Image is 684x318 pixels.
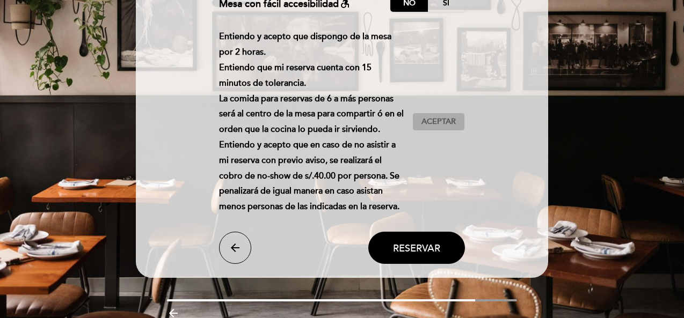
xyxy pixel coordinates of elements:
[393,242,440,254] span: Reservar
[421,116,456,128] span: Aceptar
[412,113,465,131] button: Aceptar
[368,232,465,264] button: Reservar
[229,241,242,254] i: arrow_back
[219,29,413,215] div: Entiendo y acepto que dispongo de la mesa por 2 horas. Entiendo que mi reserva cuenta con 15 minu...
[219,232,251,264] button: arrow_back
